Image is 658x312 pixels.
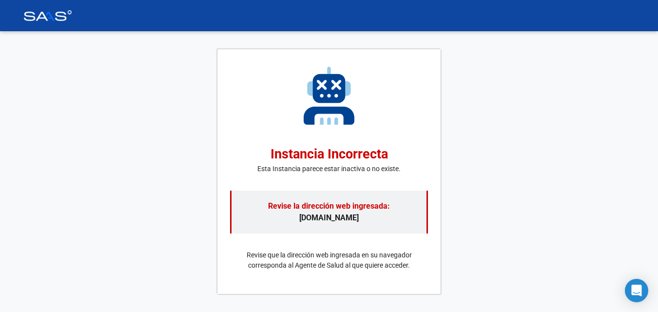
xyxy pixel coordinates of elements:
div: Open Intercom Messenger [625,279,648,302]
p: Esta Instancia parece estar inactiva o no existe. [257,164,401,174]
img: instancia-incorrecta [304,67,354,125]
p: [DOMAIN_NAME] [230,191,428,234]
img: Logo SAAS [23,10,72,21]
span: Revise la dirección web ingresada: [268,201,390,211]
h2: Instancia Incorrecta [271,144,388,164]
p: Revise que la dirección web ingresada en su navegador corresponda al Agente de Salud al que quier... [244,250,414,271]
